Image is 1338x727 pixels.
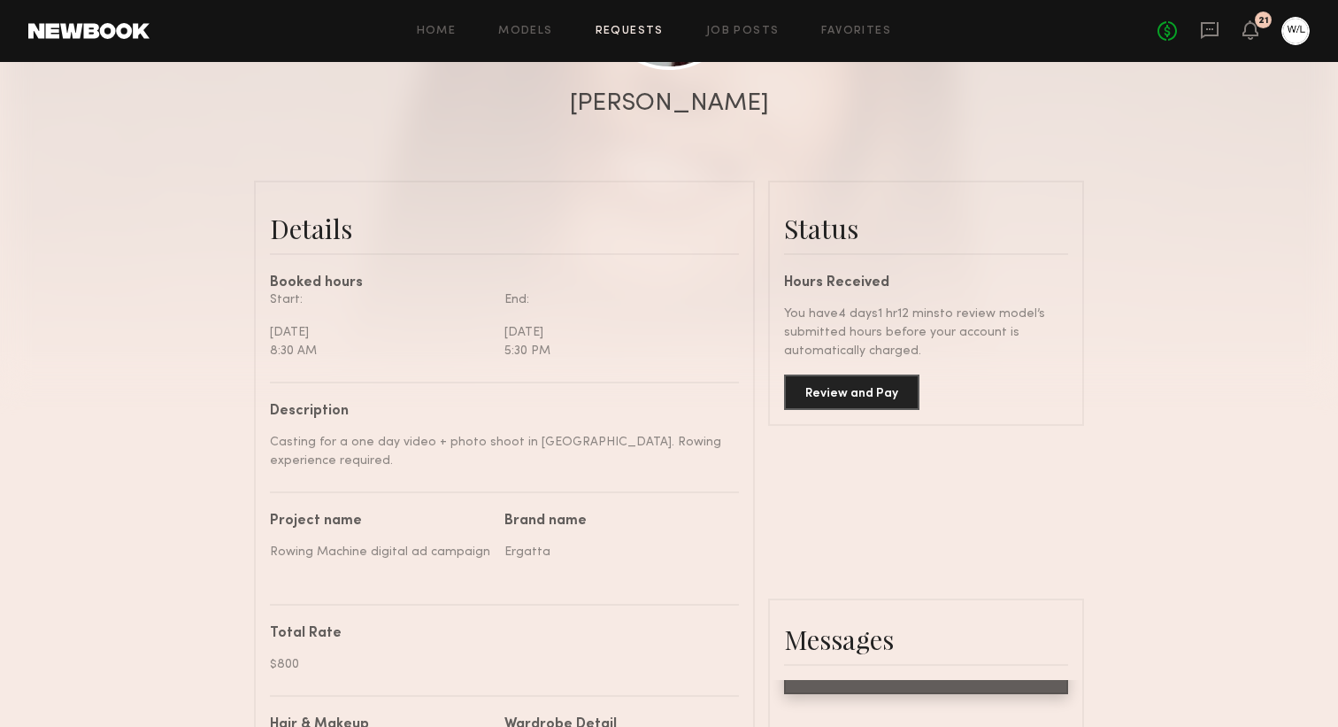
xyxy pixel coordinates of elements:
[270,323,491,342] div: [DATE]
[504,342,726,360] div: 5:30 PM
[270,514,491,529] div: Project name
[570,91,769,116] div: [PERSON_NAME]
[784,276,1068,290] div: Hours Received
[706,26,780,37] a: Job Posts
[784,622,1068,657] div: Messages
[498,26,552,37] a: Models
[270,290,491,309] div: Start:
[504,323,726,342] div: [DATE]
[270,276,739,290] div: Booked hours
[784,375,919,410] button: Review and Pay
[417,26,457,37] a: Home
[821,26,891,37] a: Favorites
[504,290,726,309] div: End:
[784,305,1068,360] div: You have 4 days 1 hr 12 mins to review model’s submitted hours before your account is automatical...
[270,211,739,246] div: Details
[270,655,726,674] div: $800
[270,405,726,419] div: Description
[504,514,726,529] div: Brand name
[270,543,491,561] div: Rowing Machine digital ad campaign
[504,543,726,561] div: Ergatta
[784,211,1068,246] div: Status
[596,26,664,37] a: Requests
[1258,16,1269,26] div: 21
[270,433,726,470] div: Casting for a one day video + photo shoot in [GEOGRAPHIC_DATA]. Rowing experience required.
[270,627,726,641] div: Total Rate
[270,342,491,360] div: 8:30 AM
